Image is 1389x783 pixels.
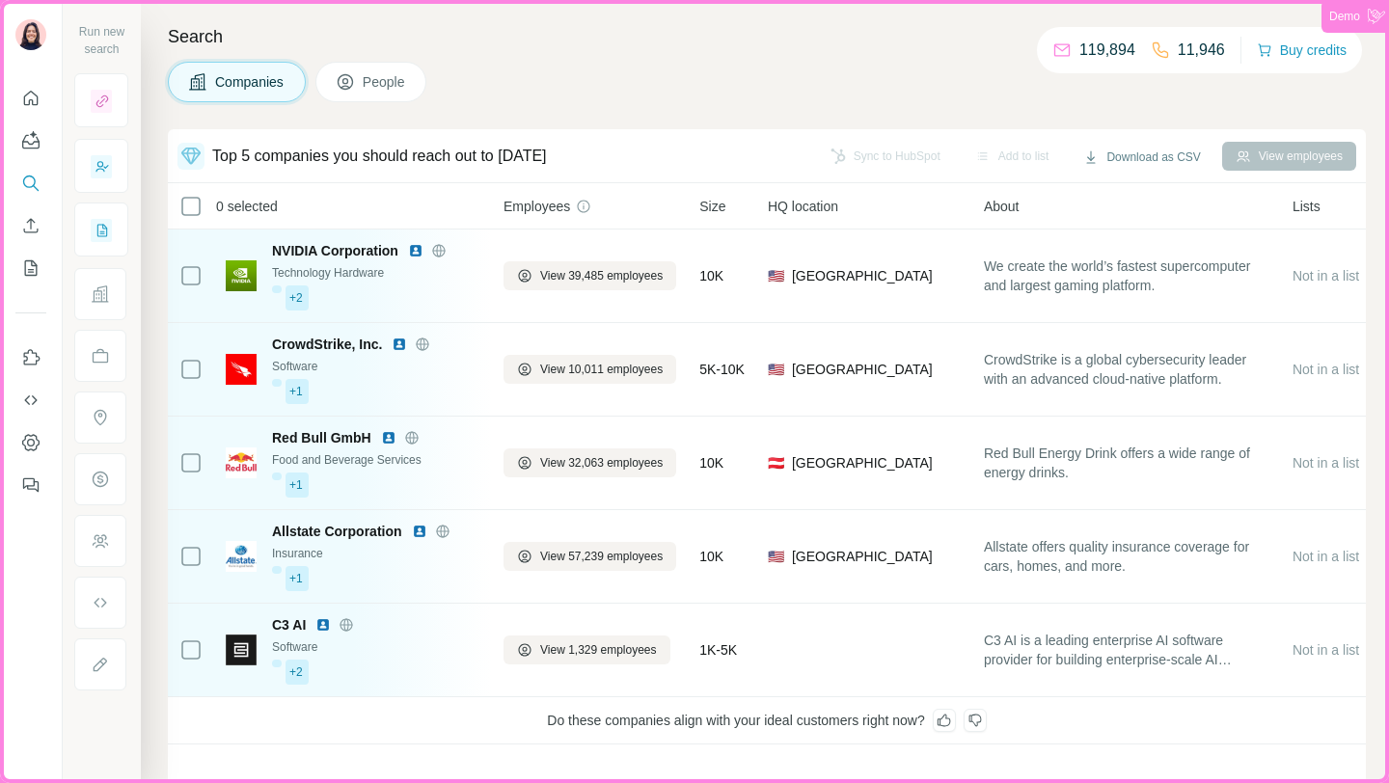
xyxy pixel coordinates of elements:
span: HQ location [768,197,838,216]
span: 1K-5K [699,640,737,660]
span: 🇦🇹 [768,453,784,472]
div: Food and Beverage Services [272,451,480,469]
div: Run new search [74,23,129,58]
span: CrowdStrike, Inc. [272,335,382,354]
span: We create the world’s fastest supercomputer and largest gaming platform. [984,256,1269,295]
img: Avatar [15,19,46,50]
img: LinkedIn logo [381,430,396,445]
span: +2 [289,663,303,681]
button: Download as CSV [1070,143,1213,172]
button: View 57,239 employees [504,542,676,571]
span: Red Bull Energy Drink offers a wide range of energy drinks. [984,444,1269,482]
span: View 10,011 employees [540,361,663,378]
span: 🇺🇸 [768,547,784,566]
div: Top 5 companies you should reach out to [DATE] [212,145,547,168]
span: C3 AI [272,615,306,634]
span: Size [699,197,725,216]
button: View 39,485 employees [504,261,676,290]
span: 🇺🇸 [768,266,784,285]
span: CrowdStrike is a global cybersecurity leader with an advanced cloud-native platform. [984,350,1269,389]
span: 10K [699,266,723,285]
span: Not in a list [1293,642,1359,658]
span: C3 AI is a leading enterprise AI software provider for building enterprise-scale AI applications ... [984,631,1269,669]
img: Logo of CrowdStrike, Inc. [226,354,257,385]
span: Red Bull GmbH [272,428,371,447]
div: Technology Hardware [272,264,480,282]
button: Use Surfe on LinkedIn [15,340,46,375]
span: +2 [289,289,303,307]
span: View 57,239 employees [540,548,663,565]
button: Buy credits [1257,37,1347,64]
button: Enrich CSV [15,208,46,243]
span: 0 selected [216,197,278,216]
span: Not in a list [1293,455,1359,471]
button: View 32,063 employees [504,448,676,477]
span: Not in a list [1293,268,1359,283]
span: 🇺🇸 [768,360,784,379]
img: LinkedIn logo [315,617,331,633]
span: 10K [699,453,723,472]
span: NVIDIA Corporation [272,241,398,260]
img: Logo of NVIDIA Corporation [226,260,257,291]
img: Logo of C3 AI [226,634,257,665]
img: LinkedIn logo [392,337,407,352]
button: Dashboard [15,425,46,460]
span: [GEOGRAPHIC_DATA] [792,266,933,285]
span: [GEOGRAPHIC_DATA] [792,547,933,566]
button: Agents Inbox [15,123,46,158]
div: Insurance [272,545,480,562]
img: LinkedIn logo [412,524,427,539]
p: 11,946 [1178,39,1225,62]
button: My lists [15,251,46,285]
span: +1 [289,476,303,494]
span: About [984,197,1020,216]
span: Demo [1329,8,1360,25]
img: Logo of Red Bull GmbH [226,447,257,478]
button: Search [15,166,46,201]
span: +1 [289,570,303,587]
span: View 1,329 employees [540,641,657,659]
button: View 10,011 employees [504,355,676,384]
button: View 1,329 employees [504,635,670,664]
h4: Search [168,23,1366,50]
span: People [363,72,407,92]
span: Lists [1293,197,1321,216]
span: View 39,485 employees [540,267,663,284]
span: Companies [215,72,286,92]
span: View 32,063 employees [540,454,663,472]
span: Allstate Corporation [272,522,402,541]
span: 10K [699,547,723,566]
span: Allstate offers quality insurance coverage for cars, homes, and more. [984,537,1269,576]
span: Employees [504,197,570,216]
button: Quick start [15,81,46,116]
span: +1 [289,383,303,400]
button: Feedback [15,468,46,502]
span: Not in a list [1293,362,1359,377]
img: Logo of Allstate Corporation [226,541,257,572]
img: Corner Ribbon [1368,9,1385,24]
div: Software [272,358,480,375]
div: Software [272,638,480,656]
span: [GEOGRAPHIC_DATA] [792,360,933,379]
img: Agents [21,131,41,150]
span: [GEOGRAPHIC_DATA] [792,453,933,472]
span: Not in a list [1293,549,1359,564]
p: 119,894 [1079,39,1135,62]
button: Use Surfe API [15,383,46,418]
span: 5K-10K [699,360,745,379]
div: Do these companies align with your ideal customers right now? [168,697,1366,744]
img: LinkedIn logo [408,243,423,258]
